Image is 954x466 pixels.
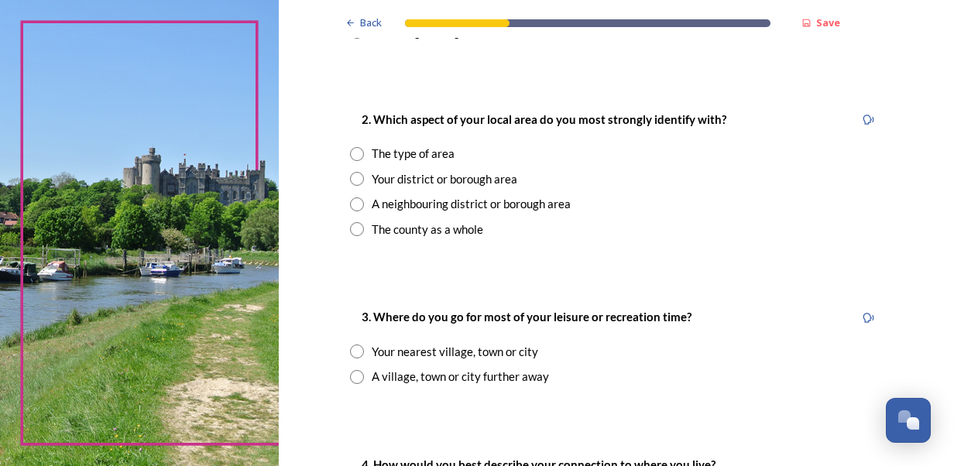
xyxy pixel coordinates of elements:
[372,221,483,238] div: The county as a whole
[372,145,455,163] div: The type of area
[362,112,726,126] strong: 2. Which aspect of your local area do you most strongly identify with?
[362,310,691,324] strong: 3. Where do you go for most of your leisure or recreation time?
[816,15,840,29] strong: Save
[372,195,571,213] div: A neighbouring district or borough area
[886,398,931,443] button: Open Chat
[360,15,382,30] span: Back
[372,368,549,385] div: A village, town or city further away
[372,343,538,361] div: Your nearest village, town or city
[372,170,517,188] div: Your district or borough area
